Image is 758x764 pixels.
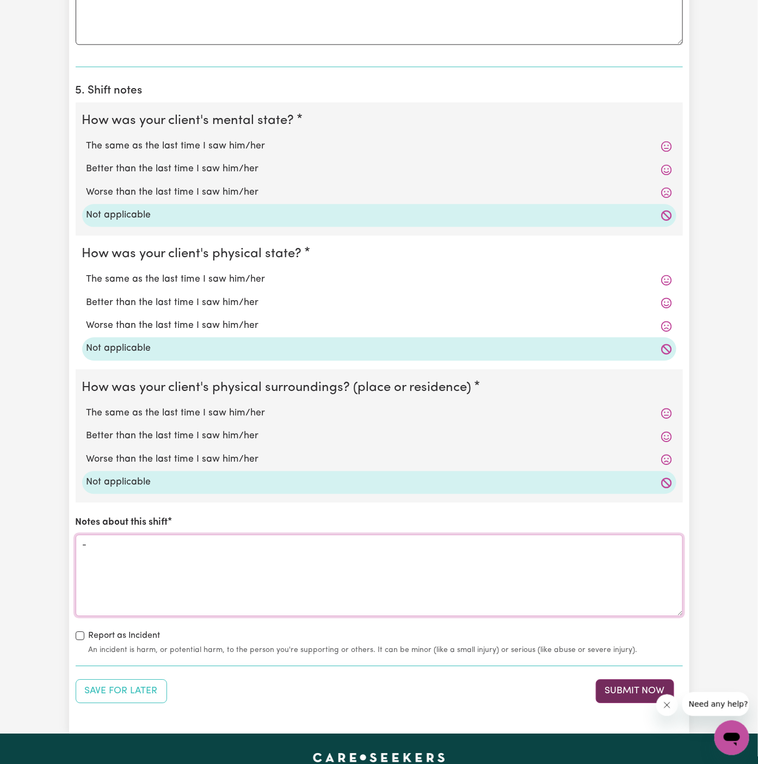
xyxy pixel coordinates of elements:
[87,272,672,287] label: The same as the last time I saw him/her
[87,429,672,443] label: Better than the last time I saw him/her
[313,753,445,762] a: Careseekers home page
[87,185,672,200] label: Worse than the last time I saw him/her
[87,452,672,467] label: Worse than the last time I saw him/her
[87,406,672,420] label: The same as the last time I saw him/her
[76,679,167,703] button: Save your job report
[87,319,672,333] label: Worse than the last time I saw him/her
[82,378,476,397] legend: How was your client's physical surroundings? (place or residence)
[76,515,168,530] label: Notes about this shift
[76,535,683,616] textarea: -
[76,84,683,98] h2: 5. Shift notes
[87,296,672,310] label: Better than the last time I saw him/her
[82,244,306,264] legend: How was your client's physical state?
[87,475,672,489] label: Not applicable
[596,679,674,703] button: Submit your job report
[714,720,749,755] iframe: Button to launch messaging window
[87,162,672,176] label: Better than the last time I saw him/her
[682,692,749,716] iframe: Message from company
[87,208,672,222] label: Not applicable
[87,341,672,356] label: Not applicable
[656,694,678,716] iframe: Close message
[82,111,299,131] legend: How was your client's mental state?
[89,644,683,656] small: An incident is harm, or potential harm, to the person you're supporting or others. It can be mino...
[87,139,672,153] label: The same as the last time I saw him/her
[89,629,161,642] label: Report as Incident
